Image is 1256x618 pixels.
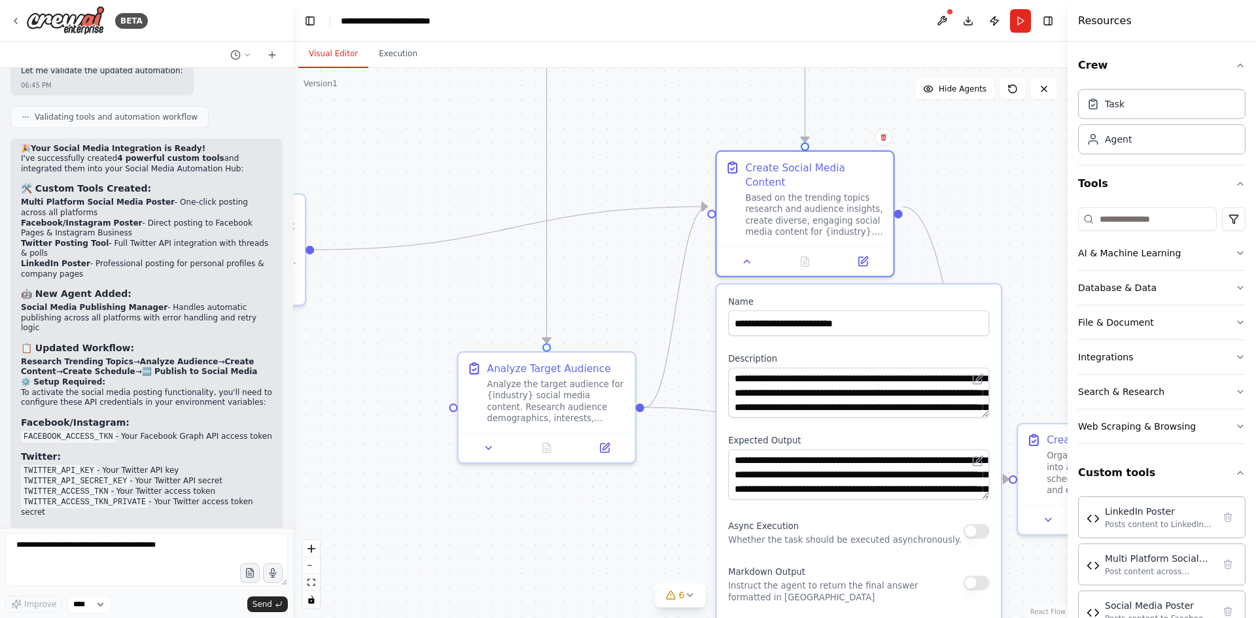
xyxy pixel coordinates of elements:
[1219,508,1237,526] button: Delete tool
[21,431,116,443] code: FACEBOOK_ACCESS_TKN
[21,183,151,194] strong: 🛠️ Custom Tools Created:
[1078,351,1133,364] div: Integrations
[1078,281,1157,294] div: Database & Data
[580,439,629,456] button: Open in side panel
[644,400,1009,487] g: Edge from 9b8850ff-703c-4494-b442-c847a4d9ef2c to 107a9896-ba26-4d50-a86a-8cd3620fb205
[253,599,272,609] span: Send
[1078,409,1246,443] button: Web Scraping & Browsing
[21,197,175,207] strong: Multi Platform Social Media Poster
[1030,608,1066,615] a: React Flow attribution
[21,526,69,537] strong: LinkedIn:
[35,112,198,122] span: Validating tools and automation workflow
[21,303,167,312] strong: Social Media Publishing Manager
[745,160,884,189] div: Create Social Media Content
[115,13,148,29] div: BETA
[516,439,577,456] button: No output available
[1078,84,1246,165] div: Crew
[5,596,62,613] button: Improve
[21,475,130,487] code: TWITTER_API_SECRET_KEY
[915,78,994,99] button: Hide Agents
[127,194,306,306] div: Research and identify the latest trending topics, news, and developments in {industry} that would...
[303,540,320,608] div: React Flow controls
[303,557,320,574] button: zoom out
[728,567,805,577] span: Markdown Output
[303,591,320,608] button: toggle interactivity
[1078,385,1164,398] div: Search & Research
[21,303,272,334] li: - Handles automatic publishing across all platforms with error handling and retry logic
[1047,450,1186,496] div: Organize all created content into an optimized posting schedule that maximizes reach and engageme...
[21,218,143,228] strong: Facebook/Instagram Poster
[728,534,962,546] p: Whether the task should be executed asynchronously.
[745,192,884,237] div: Based on the trending topics research and audience insights, create diverse, engaging social medi...
[644,199,708,415] g: Edge from 9b8850ff-703c-4494-b442-c847a4d9ef2c to 1d010a73-517d-4803-b49d-06641ad69d74
[1078,420,1196,433] div: Web Scraping & Browsing
[21,388,272,408] p: To activate the social media posting functionality, you'll need to configure these API credential...
[838,253,887,270] button: Open in side panel
[21,197,272,218] li: - One-click posting across all platforms
[679,589,685,602] span: 6
[31,144,205,153] strong: Your Social Media Integration is Ready!
[250,282,299,299] button: Open in side panel
[775,253,835,270] button: No output available
[26,6,105,35] img: Logo
[1105,566,1213,577] div: Post content across multiple social media platforms simultaneously with intelligent content adapt...
[21,218,272,239] li: - Direct posting to Facebook Pages & Instagram Business
[117,154,224,163] strong: 4 powerful custom tools
[1219,555,1237,574] button: Delete tool
[157,220,296,266] div: Research and identify the latest trending topics, news, and developments in {industry} that would...
[21,66,183,77] p: Let me validate the updated automation:
[262,47,283,63] button: Start a new chat
[21,343,134,353] strong: 📋 Updated Workflow:
[21,154,272,174] p: I've successfully created and integrated them into your Social Media Automation Hub:
[21,239,109,248] strong: Twitter Posting Tool
[1078,305,1246,339] button: File & Document
[875,129,892,146] button: Delete node
[298,41,368,68] button: Visual Editor
[1078,165,1246,202] button: Tools
[1078,375,1246,409] button: Search & Research
[368,41,428,68] button: Execution
[21,432,272,442] li: - Your Facebook Graph API access token
[24,599,56,609] span: Improve
[341,14,466,27] nav: breadcrumb
[728,353,989,365] label: Description
[1047,433,1169,447] div: Create Posting Schedule
[728,521,799,531] span: Async Execution
[303,540,320,557] button: zoom in
[487,361,611,375] div: Analyze Target Audience
[225,47,256,63] button: Switch to previous chat
[715,150,894,277] div: Create Social Media ContentBased on the trending topics research and audience insights, create di...
[1078,271,1246,305] button: Database & Data
[21,357,254,377] strong: Create Content
[1105,519,1213,530] div: Posts content to LinkedIn personal profiles and company pages with support for text, images, arti...
[247,596,288,612] button: Send
[1078,340,1246,374] button: Integrations
[21,451,61,462] strong: Twitter:
[304,78,338,89] div: Version 1
[1078,13,1132,29] h4: Resources
[1078,455,1246,491] button: Custom tools
[1105,97,1125,111] div: Task
[21,80,52,90] div: 06:45 PM
[1078,236,1246,270] button: AI & Machine Learning
[21,239,272,259] li: - Full Twitter API integration with threads & polls
[21,487,272,497] li: - Your Twitter access token
[487,379,627,424] div: Analyze the target audience for {industry} social media content. Research audience demographics, ...
[21,288,131,299] strong: 🤖 New Agent Added:
[21,476,272,487] li: - Your Twitter API secret
[263,563,283,583] button: Click to speak your automation idea
[21,259,90,268] strong: LinkedIn Poster
[240,563,260,583] button: Upload files
[1078,202,1246,455] div: Tools
[969,453,986,470] button: Open in editor
[21,357,272,377] li: → → → →
[314,199,707,257] g: Edge from 8686df40-c1e8-401c-91ba-13849c180ad6 to 1d010a73-517d-4803-b49d-06641ad69d74
[457,351,637,464] div: Analyze Target AudienceAnalyze the target audience for {industry} social media content. Research ...
[1087,512,1100,525] img: LinkedIn Poster
[21,417,130,428] strong: Facebook/Instagram:
[21,144,272,154] h2: 🎉
[21,497,272,518] li: - Your Twitter access token secret
[21,259,272,279] li: - Professional posting for personal profiles & company pages
[728,435,989,447] label: Expected Output
[1078,47,1246,84] button: Crew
